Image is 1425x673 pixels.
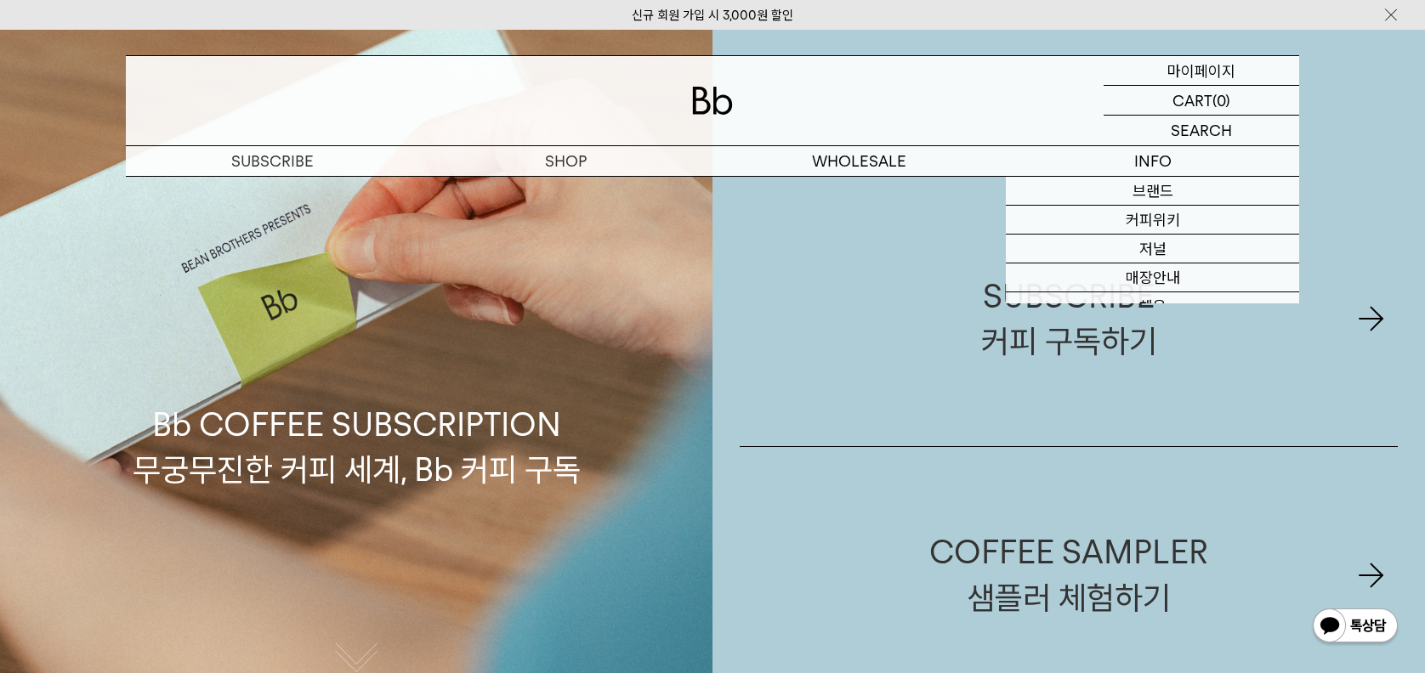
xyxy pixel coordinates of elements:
a: CART (0) [1104,86,1299,116]
p: SEARCH [1171,116,1232,145]
img: 로고 [692,87,733,115]
a: SUBSCRIBE커피 구독하기 [740,191,1398,446]
a: SUBSCRIBE [126,146,419,176]
div: SUBSCRIBE 커피 구독하기 [981,274,1157,364]
p: INFO [1006,146,1299,176]
a: 커피위키 [1006,206,1299,235]
div: COFFEE SAMPLER 샘플러 체험하기 [929,529,1208,619]
a: 신규 회원 가입 시 3,000원 할인 [632,8,793,23]
a: 채용 [1006,292,1299,321]
a: 매장안내 [1006,263,1299,292]
img: 카카오톡 채널 1:1 채팅 버튼 [1311,607,1399,648]
a: 브랜드 [1006,177,1299,206]
p: CART [1172,86,1212,115]
p: Bb COFFEE SUBSCRIPTION 무궁무진한 커피 세계, Bb 커피 구독 [133,240,581,492]
p: 마이페이지 [1167,56,1235,85]
a: 저널 [1006,235,1299,263]
a: 마이페이지 [1104,56,1299,86]
p: WHOLESALE [712,146,1006,176]
p: (0) [1212,86,1230,115]
a: SHOP [419,146,712,176]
